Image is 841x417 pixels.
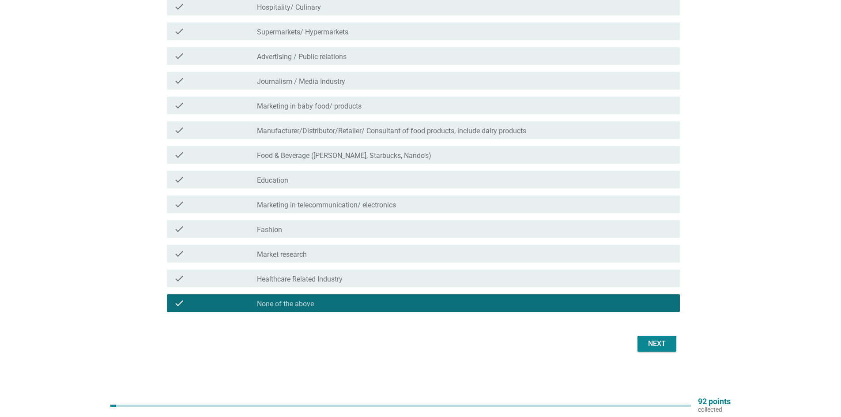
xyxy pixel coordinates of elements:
i: check [174,1,185,12]
i: check [174,26,185,37]
label: Journalism / Media Industry [257,77,345,86]
label: Marketing in telecommunication/ electronics [257,201,396,210]
div: Next [645,338,669,349]
button: Next [637,336,676,352]
i: check [174,75,185,86]
i: check [174,248,185,259]
i: check [174,125,185,135]
i: check [174,298,185,308]
label: Healthcare Related Industry [257,275,343,284]
label: Marketing in baby food/ products [257,102,362,111]
i: check [174,174,185,185]
i: check [174,273,185,284]
p: 92 points [698,398,731,406]
i: check [174,224,185,234]
label: Supermarkets/ Hypermarkets [257,28,348,37]
i: check [174,150,185,160]
label: Fashion [257,225,282,234]
i: check [174,199,185,210]
label: Manufacturer/Distributor/Retailer/ Consultant of food products, include dairy products [257,127,526,135]
i: check [174,51,185,61]
label: Advertising / Public relations [257,53,347,61]
p: collected [698,406,731,413]
label: Hospitality/ Culinary [257,3,321,12]
label: Market research [257,250,307,259]
label: Food & Beverage ([PERSON_NAME], Starbucks, Nando’s) [257,151,431,160]
i: check [174,100,185,111]
label: Education [257,176,288,185]
label: None of the above [257,300,314,308]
